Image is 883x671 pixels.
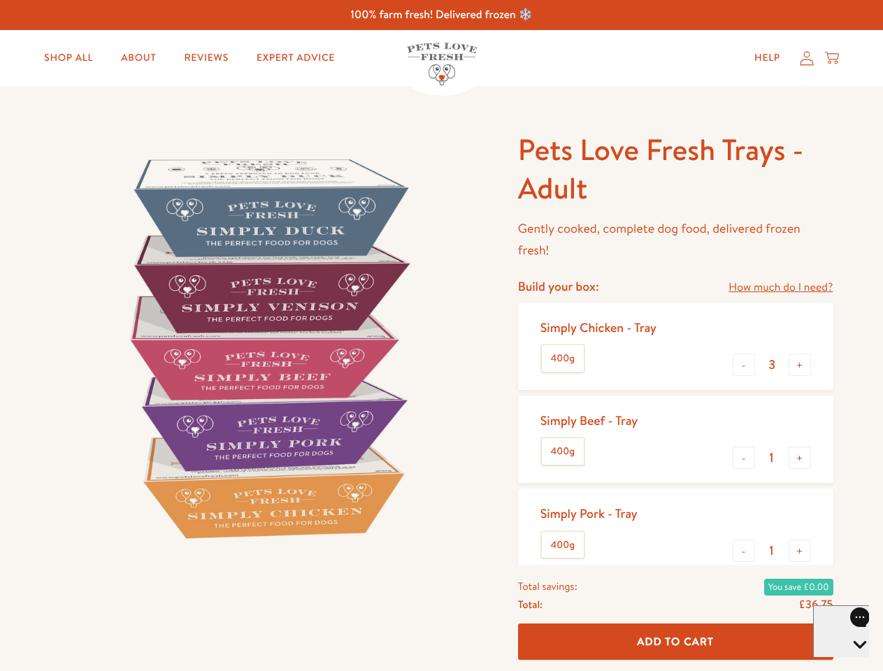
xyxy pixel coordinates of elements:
[518,131,833,207] h1: Pets Love Fresh Trays - Adult
[798,597,833,612] span: £36.75
[542,345,584,372] label: 400g
[542,438,584,465] label: 400g
[173,44,239,72] a: Reviews
[33,44,104,72] a: Shop All
[728,278,833,297] a: How much do I need?
[764,579,833,596] span: You save £0.00
[789,447,811,469] button: +
[50,131,484,565] img: Pets Love Fresh Trays - Adult
[733,354,755,376] button: -
[540,505,638,521] div: Simply Pork - Tray
[637,634,714,649] span: Add To Cart
[518,596,543,614] span: Total:
[540,319,656,335] div: Simply Chicken - Tray
[789,540,811,562] button: +
[518,623,833,661] button: Add To Cart
[540,412,638,428] div: Simply Beef - Tray
[813,605,869,657] iframe: Gorgias live chat messenger
[542,532,584,558] label: 400g
[407,43,477,85] img: Pets Love Fresh
[733,540,755,562] button: -
[518,577,577,596] span: Total savings:
[743,44,791,72] a: Help
[518,218,833,261] p: Gently cooked, complete dog food, delivered frozen fresh!
[789,354,811,376] button: +
[733,447,755,469] button: -
[110,44,167,72] a: About
[245,44,346,72] a: Expert Advice
[518,278,599,294] h4: Build your box:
